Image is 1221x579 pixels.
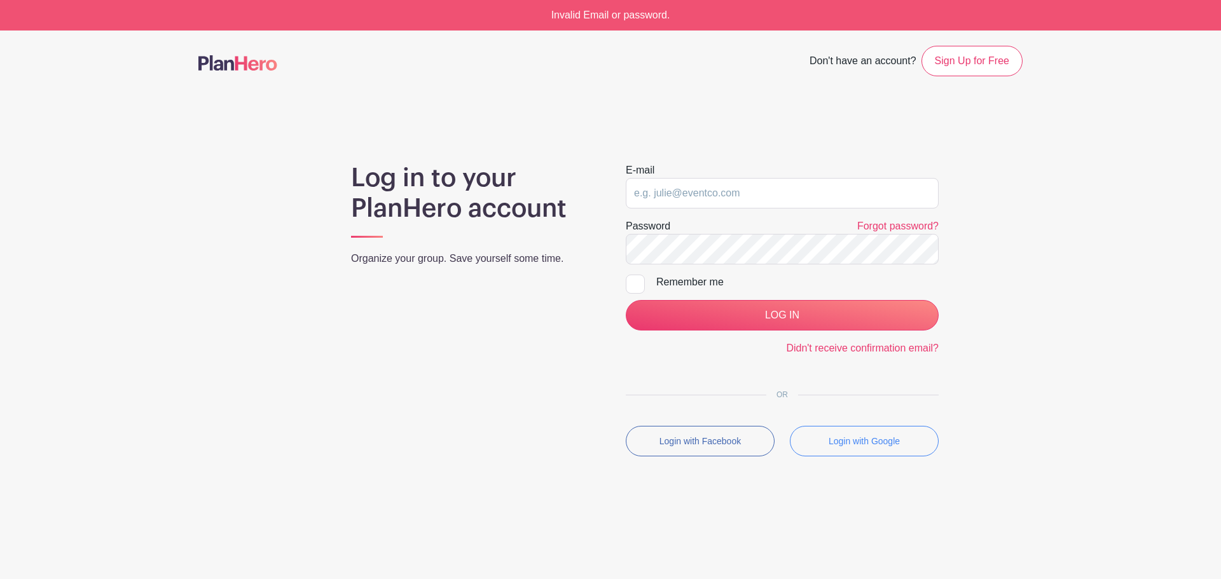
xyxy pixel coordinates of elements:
[626,178,939,208] input: e.g. julie@eventco.com
[659,436,741,446] small: Login with Facebook
[829,436,900,446] small: Login with Google
[626,300,939,330] input: LOG IN
[198,55,277,71] img: logo-507f7623f17ff9eddc593b1ce0a138ce2505c220e1c5a4e2b4648c50719b7d32.svg
[766,390,798,399] span: OR
[626,219,670,234] label: Password
[626,426,775,456] button: Login with Facebook
[351,163,595,224] h1: Log in to your PlanHero account
[857,221,939,231] a: Forgot password?
[656,275,939,290] div: Remember me
[921,46,1023,76] a: Sign Up for Free
[786,343,939,353] a: Didn't receive confirmation email?
[810,48,916,76] span: Don't have an account?
[351,251,595,266] p: Organize your group. Save yourself some time.
[626,163,654,178] label: E-mail
[790,426,939,456] button: Login with Google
